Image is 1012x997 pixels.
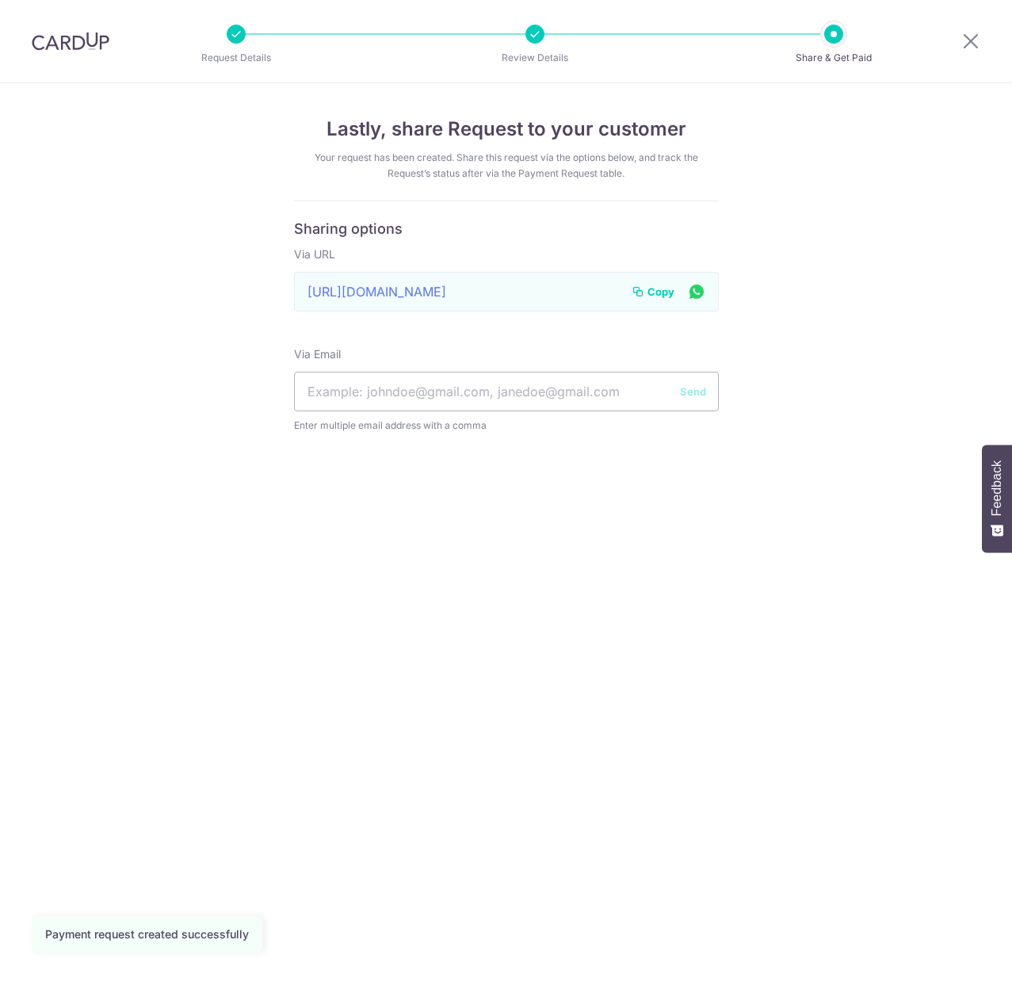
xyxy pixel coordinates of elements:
[294,115,719,143] h4: Lastly, share Request to your customer
[476,50,594,66] p: Review Details
[632,284,674,300] button: Copy
[32,32,109,51] img: CardUp
[294,418,719,434] span: Enter multiple email address with a comma
[990,460,1004,516] span: Feedback
[775,50,892,66] p: Share & Get Paid
[294,372,719,411] input: Example: johndoe@gmail.com, janedoe@gmail.com
[647,284,674,300] span: Copy
[178,50,295,66] p: Request Details
[45,926,249,942] div: Payment request created successfully
[294,220,719,239] h6: Sharing options
[911,949,996,989] iframe: Opens a widget where you can find more information
[294,346,341,362] label: Via Email
[680,384,706,399] button: Send
[982,445,1012,552] button: Feedback - Show survey
[294,150,719,181] div: Your request has been created. Share this request via the options below, and track the Request’s ...
[294,246,335,262] label: Via URL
